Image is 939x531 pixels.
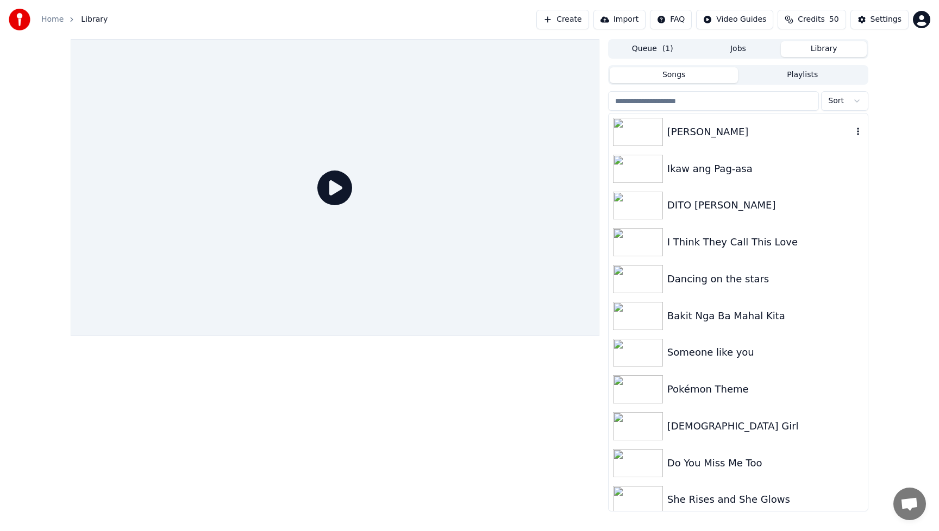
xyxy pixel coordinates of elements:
[667,235,863,250] div: I Think They Call This Love
[778,10,846,29] button: Credits50
[41,14,64,25] a: Home
[41,14,108,25] nav: breadcrumb
[871,14,902,25] div: Settings
[798,14,824,25] span: Credits
[893,488,926,520] div: Open chat
[667,456,863,471] div: Do You Miss Me Too
[667,308,863,324] div: Bakit Nga Ba Mahal Kita
[828,96,844,106] span: Sort
[667,345,863,360] div: Someone like you
[593,10,646,29] button: Import
[667,271,863,287] div: Dancing on the stars
[667,492,863,507] div: She Rises and She Glows
[650,10,692,29] button: FAQ
[850,10,909,29] button: Settings
[667,124,853,140] div: [PERSON_NAME]
[610,41,696,57] button: Queue
[696,41,781,57] button: Jobs
[667,382,863,397] div: Pokémon Theme
[829,14,839,25] span: 50
[9,9,30,30] img: youka
[667,161,863,176] div: Ikaw ang Pag-asa
[696,10,773,29] button: Video Guides
[738,67,867,83] button: Playlists
[610,67,738,83] button: Songs
[667,198,863,213] div: DITO [PERSON_NAME]
[536,10,589,29] button: Create
[667,419,863,434] div: [DEMOGRAPHIC_DATA] Girl
[781,41,867,57] button: Library
[81,14,108,25] span: Library
[662,43,673,54] span: ( 1 )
